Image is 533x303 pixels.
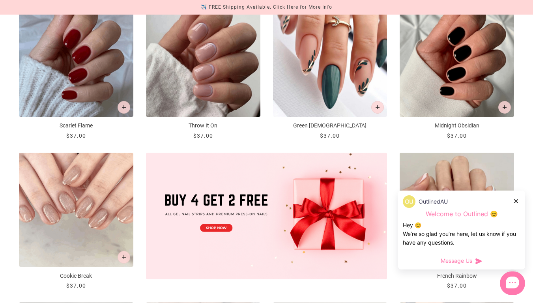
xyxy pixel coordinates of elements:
[66,282,86,290] div: $37.00
[403,221,520,247] div: Hey 😊 We‘re so glad you’re here, let us know if you have any questions.
[19,122,133,130] p: Scarlet Flame
[19,272,133,280] p: Cookie Break
[193,132,213,140] div: $37.00
[146,2,260,140] a: Throw It On
[320,132,340,140] div: $37.00
[441,257,472,265] span: Message Us
[66,132,86,140] div: $37.00
[371,101,384,114] button: Add to cart
[498,101,511,114] button: Add to cart
[201,3,332,11] div: ✈️ FREE Shipping Available. Click Here for More Info
[419,197,448,206] p: OutlinedAU
[400,122,514,130] p: Midnight Obsidian
[400,2,514,140] a: Midnight Obsidian
[19,153,133,290] a: Cookie Break
[400,153,514,290] a: French Rainbow
[118,251,130,264] button: Add to cart
[273,2,387,140] a: Green Zen
[146,2,260,117] img: Throw It On-Press on Manicure-Outlined
[403,210,520,218] p: Welcome to Outlined 😊
[400,272,514,280] p: French Rainbow
[146,122,260,130] p: Throw It On
[118,101,130,114] button: Add to cart
[273,122,387,130] p: Green [DEMOGRAPHIC_DATA]
[19,2,133,117] img: Scarlet Flame-Press on Manicure-Outlined
[403,195,415,208] img: data:image/png;base64,iVBORw0KGgoAAAANSUhEUgAAACQAAAAkCAYAAADhAJiYAAAAAXNSR0IArs4c6QAAAmdJREFUWEf...
[447,282,467,290] div: $37.00
[447,132,467,140] div: $37.00
[400,2,514,117] img: Midnight Obsidian-Press on Manicure-Outlined
[19,2,133,140] a: Scarlet Flame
